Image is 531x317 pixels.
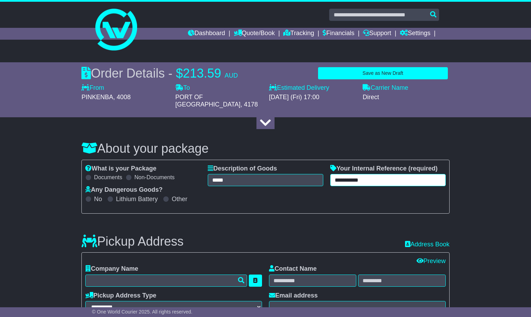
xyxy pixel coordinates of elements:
[318,67,448,79] button: Save as New Draft
[176,66,183,80] span: $
[81,142,449,156] h3: About your package
[85,186,163,194] label: Any Dangerous Goods?
[234,28,275,40] a: Quote/Book
[269,94,356,101] div: [DATE] (Fri) 17:00
[85,265,138,273] label: Company Name
[363,84,408,92] label: Carrier Name
[269,292,318,300] label: Email address
[269,265,317,273] label: Contact Name
[417,257,446,264] a: Preview
[81,235,183,248] h3: Pickup Address
[183,66,221,80] span: 213.59
[323,28,354,40] a: Financials
[175,94,240,108] span: PORT OF [GEOGRAPHIC_DATA]
[116,196,158,203] label: Lithium Battery
[330,165,438,173] label: Your Internal Reference (required)
[240,101,258,108] span: , 4178
[94,174,122,181] label: Documents
[81,94,113,101] span: PINKENBA
[85,292,156,300] label: Pickup Address Type
[188,28,225,40] a: Dashboard
[283,28,314,40] a: Tracking
[94,196,102,203] label: No
[92,309,192,315] span: © One World Courier 2025. All rights reserved.
[400,28,430,40] a: Settings
[134,174,175,181] label: Non-Documents
[113,94,130,101] span: , 4008
[225,72,238,79] span: AUD
[208,165,277,173] label: Description of Goods
[85,165,156,173] label: What is your Package
[363,94,449,101] div: Direct
[81,66,238,81] div: Order Details -
[363,28,391,40] a: Support
[172,196,187,203] label: Other
[269,84,356,92] label: Estimated Delivery
[405,241,450,248] a: Address Book
[175,84,190,92] label: To
[81,84,104,92] label: From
